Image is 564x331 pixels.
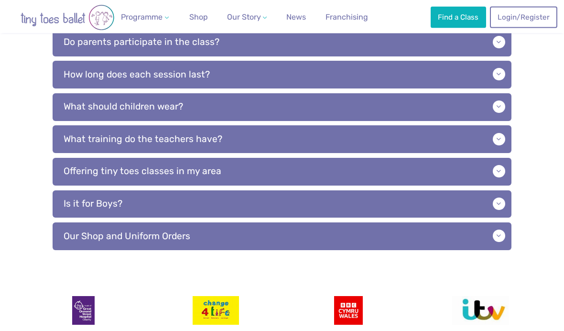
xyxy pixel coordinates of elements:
[10,5,125,31] img: tiny toes ballet
[189,12,208,22] span: Shop
[322,8,372,27] a: Franchising
[53,61,511,89] p: How long does each session last?
[223,8,271,27] a: Our Story
[117,8,173,27] a: Programme
[282,8,310,27] a: News
[53,29,511,57] p: Do parents participate in the class?
[121,12,163,22] span: Programme
[53,94,511,121] p: What should children wear?
[53,223,511,251] p: Our Shop and Uniform Orders
[490,7,557,28] a: Login/Register
[53,191,511,219] p: Is it for Boys?
[53,158,511,186] p: Offering tiny toes classes in my area
[185,8,211,27] a: Shop
[227,12,261,22] span: Our Story
[53,126,511,154] p: What training do the teachers have?
[286,12,306,22] span: News
[431,7,486,28] a: Find a Class
[325,12,368,22] span: Franchising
